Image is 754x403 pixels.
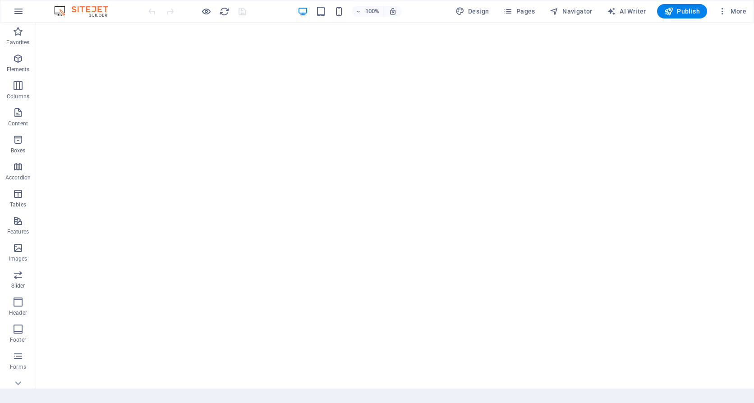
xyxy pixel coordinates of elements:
span: More [718,7,746,16]
span: Pages [503,7,535,16]
button: Pages [500,4,538,18]
p: Accordion [5,174,31,181]
span: AI Writer [607,7,646,16]
p: Forms [10,363,26,371]
button: Publish [657,4,707,18]
p: Favorites [6,39,29,46]
img: Editor Logo [52,6,120,17]
p: Header [9,309,27,316]
button: More [714,4,750,18]
span: Navigator [550,7,593,16]
div: Design (Ctrl+Alt+Y) [452,4,493,18]
p: Elements [7,66,30,73]
button: 100% [352,6,384,17]
button: Click here to leave preview mode and continue editing [201,6,211,17]
i: Reload page [219,6,230,17]
p: Columns [7,93,29,100]
p: Tables [10,201,26,208]
p: Images [9,255,28,262]
p: Slider [11,282,25,289]
h6: 100% [365,6,380,17]
p: Content [8,120,28,127]
button: Design [452,4,493,18]
span: Publish [664,7,700,16]
p: Footer [10,336,26,343]
i: On resize automatically adjust zoom level to fit chosen device. [389,7,397,15]
button: reload [219,6,230,17]
p: Features [7,228,29,235]
p: Boxes [11,147,26,154]
span: Design [455,7,489,16]
button: Navigator [546,4,596,18]
button: AI Writer [603,4,650,18]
